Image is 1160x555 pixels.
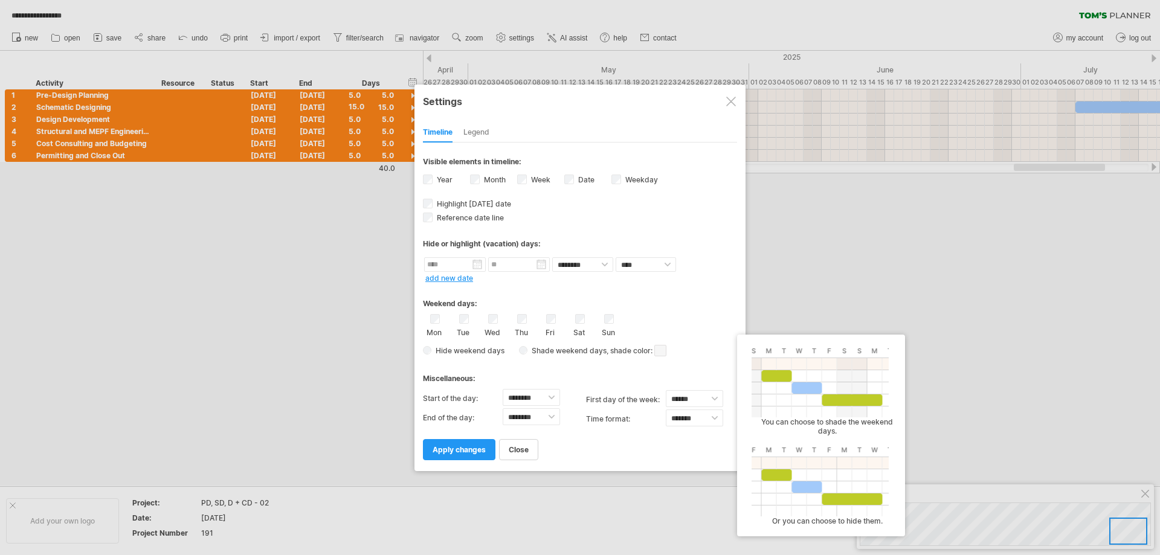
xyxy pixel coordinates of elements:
[586,390,666,409] label: first day of the week:
[434,199,511,208] span: Highlight [DATE] date
[482,175,506,184] label: Month
[423,287,737,311] div: Weekend days:
[572,326,587,337] label: Sat
[586,409,666,429] label: Time format:
[485,326,500,337] label: Wed
[543,326,558,337] label: Fri
[746,345,903,525] div: You can choose to shade the weekend days. Or you can choose to hide them.
[431,346,504,355] span: Hide weekend days
[423,362,737,386] div: Miscellaneous:
[576,175,594,184] label: Date
[529,175,550,184] label: Week
[423,239,737,248] div: Hide or highlight (vacation) days:
[427,326,442,337] label: Mon
[423,157,737,170] div: Visible elements in timeline:
[623,175,658,184] label: Weekday
[434,213,504,222] span: Reference date line
[434,175,453,184] label: Year
[423,439,495,460] a: apply changes
[425,274,473,283] a: add new date
[607,344,666,358] span: , shade color:
[527,346,607,355] span: Shade weekend days
[423,90,737,112] div: Settings
[601,326,616,337] label: Sun
[514,326,529,337] label: Thu
[654,345,666,356] span: click here to change the shade color
[463,123,489,143] div: Legend
[423,408,503,428] label: End of the day:
[423,389,503,408] label: Start of the day:
[423,123,453,143] div: Timeline
[433,445,486,454] span: apply changes
[456,326,471,337] label: Tue
[509,445,529,454] span: close
[499,439,538,460] a: close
